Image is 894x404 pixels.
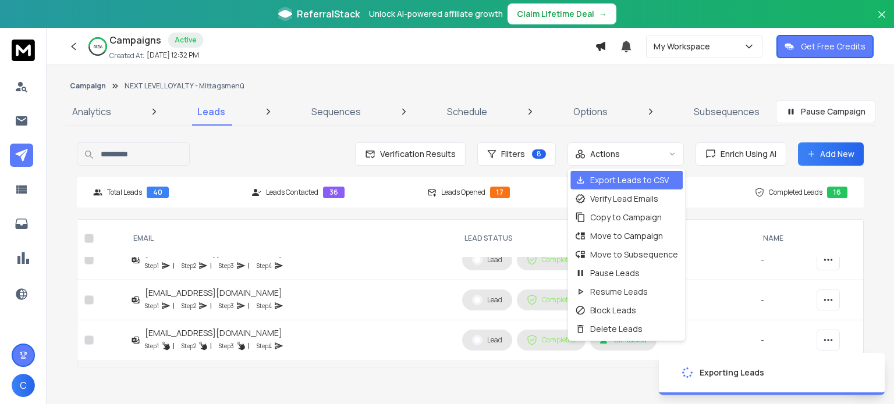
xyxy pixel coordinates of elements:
[590,148,620,160] p: Actions
[145,340,159,352] p: Step 1
[696,142,786,166] button: Enrich Using AI
[801,41,865,52] p: Get Free Credits
[874,7,889,35] button: Close banner
[654,41,715,52] p: My Workspace
[219,300,234,312] p: Step 3
[754,320,810,360] td: -
[72,105,111,119] p: Analytics
[311,105,361,119] p: Sequences
[257,300,272,312] p: Step 4
[323,187,345,198] div: 36
[501,148,525,160] span: Filters
[145,260,159,271] p: Step 1
[716,148,776,160] span: Enrich Using AI
[168,33,203,48] div: Active
[182,340,196,352] p: Step 2
[147,187,169,198] div: 40
[145,300,159,312] p: Step 1
[472,255,502,265] div: Lead
[257,340,272,352] p: Step 4
[197,105,225,119] p: Leads
[12,374,35,397] button: C
[599,8,607,20] span: →
[527,295,576,305] div: Completed
[248,340,250,352] p: |
[173,260,175,271] p: |
[472,335,502,345] div: Lead
[355,142,466,166] button: Verification Results
[182,260,196,271] p: Step 2
[65,98,118,126] a: Analytics
[590,323,643,335] p: Delete Leads
[532,149,546,159] span: 8
[477,142,556,166] button: Filters8
[124,220,455,258] th: EMAIL
[369,8,503,20] p: Unlock AI-powered affiliate growth
[590,249,678,260] p: Move to Subsequence
[210,260,212,271] p: |
[573,105,608,119] p: Options
[125,81,244,91] p: NEXT LEVEL LOYALTY - Mittagsmenü
[590,174,669,186] p: Export Leads to CSV
[109,51,144,60] p: Created At:
[145,287,283,299] div: [EMAIL_ADDRESS][DOMAIN_NAME]
[70,81,106,91] button: Campaign
[590,305,636,316] p: Block Leads
[173,300,175,312] p: |
[297,7,360,21] span: ReferralStack
[490,187,510,198] div: 17
[248,300,250,312] p: |
[441,188,485,197] p: Leads Opened
[190,98,232,126] a: Leads
[147,51,199,60] p: [DATE] 12:32 PM
[590,286,648,298] p: Resume Leads
[590,267,640,279] p: Pause Leads
[754,240,810,280] td: -
[776,100,875,123] button: Pause Campaign
[257,260,272,271] p: Step 4
[798,142,864,166] button: Add New
[472,295,502,305] div: Lead
[687,98,767,126] a: Subsequences
[590,193,658,205] p: Verify Lead Emails
[248,260,250,271] p: |
[107,188,142,197] p: Total Leads
[219,260,234,271] p: Step 3
[527,335,576,345] div: Completed
[754,280,810,320] td: -
[440,98,494,126] a: Schedule
[94,43,102,50] p: 60 %
[754,220,810,258] th: NAME
[590,212,662,223] p: Copy to Campaign
[210,300,212,312] p: |
[182,300,196,312] p: Step 2
[266,188,318,197] p: Leads Contacted
[527,255,576,265] div: Completed
[375,148,456,160] span: Verification Results
[566,98,615,126] a: Options
[219,340,234,352] p: Step 3
[447,105,487,119] p: Schedule
[508,3,616,24] button: Claim Lifetime Deal→
[590,230,663,242] p: Move to Campaign
[827,187,847,198] div: 16
[700,367,764,378] div: Exporting Leads
[694,105,760,119] p: Subsequences
[109,33,161,47] h1: Campaigns
[769,188,822,197] p: Completed Leads
[173,340,175,352] p: |
[304,98,368,126] a: Sequences
[776,35,874,58] button: Get Free Credits
[145,327,283,339] div: [EMAIL_ADDRESS][DOMAIN_NAME]
[455,220,754,258] th: LEAD STATUS
[210,340,212,352] p: |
